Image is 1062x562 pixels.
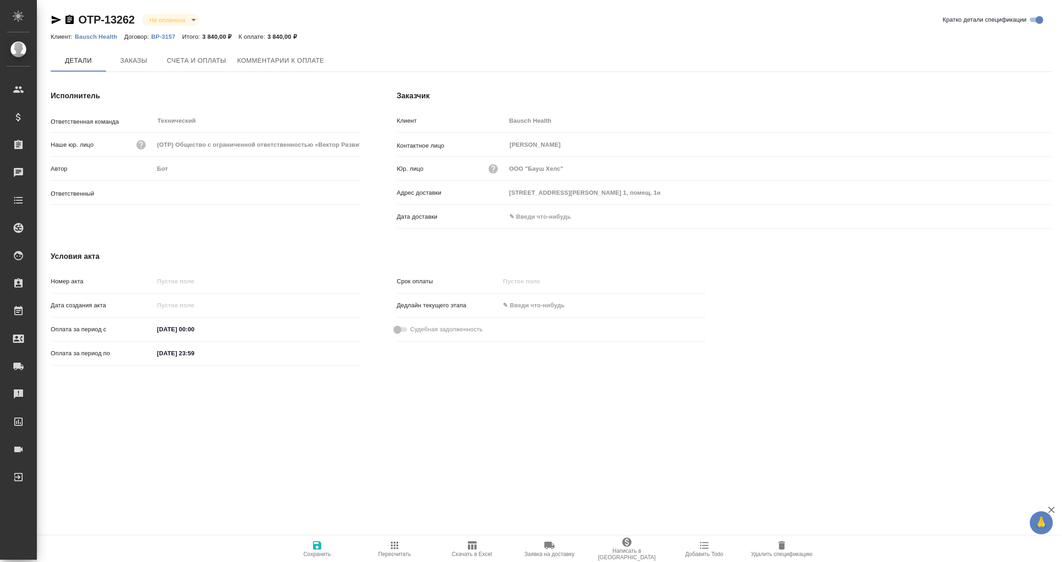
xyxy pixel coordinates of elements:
button: Скопировать ссылку для ЯМессенджера [51,14,62,25]
a: Bausch Health [75,32,124,40]
p: Дедлайн текущего этапа [397,301,500,310]
input: ✎ Введи что-нибудь [500,299,580,312]
input: Пустое поле [154,138,360,151]
p: Договор: [124,33,151,40]
span: Счета и оплаты [167,55,226,66]
p: Адрес доставки [397,188,506,197]
span: Комментарии к оплате [237,55,324,66]
span: Судебная задолженность [410,325,483,334]
a: OTP-13262 [78,13,135,26]
input: Пустое поле [506,162,1052,175]
span: Детали [56,55,100,66]
input: Пустое поле [154,299,235,312]
p: Итого: [182,33,202,40]
button: Open [355,192,357,194]
input: ✎ Введи что-нибудь [154,323,235,336]
input: Пустое поле [154,162,360,175]
span: Заказы [112,55,156,66]
p: К оплате: [238,33,267,40]
p: Дата создания акта [51,301,154,310]
p: Bausch Health [75,33,124,40]
h4: Исполнитель [51,90,360,102]
p: Ответственная команда [51,117,154,126]
button: Не оплачена [147,16,188,24]
p: Срок оплаты [397,277,500,286]
p: Дата доставки [397,212,506,221]
span: 🙏 [1033,513,1049,532]
button: Скопировать ссылку [64,14,75,25]
input: Пустое поле [506,114,1052,127]
input: ✎ Введи что-нибудь [154,347,235,360]
div: Не оплачена [142,14,199,26]
p: Оплата за период по [51,349,154,358]
p: Номер акта [51,277,154,286]
p: 3 840,00 ₽ [267,33,304,40]
p: 3 840,00 ₽ [202,33,239,40]
p: Клиент: [51,33,75,40]
p: Автор [51,164,154,173]
p: Оплата за период с [51,325,154,334]
span: Кратко детали спецификации [943,15,1027,24]
input: Пустое поле [506,186,1052,199]
p: Контактное лицо [397,141,506,150]
p: Клиент [397,116,506,126]
input: Пустое поле [500,275,580,288]
input: Пустое поле [154,275,360,288]
p: Наше юр. лицо [51,140,94,149]
p: Юр. лицо [397,164,424,173]
p: ВР-3157 [151,33,182,40]
h4: Заказчик [397,90,1052,102]
button: 🙏 [1030,511,1053,534]
input: ✎ Введи что-нибудь [506,210,587,223]
p: Ответственный [51,189,154,198]
h4: Условия акта [51,251,706,262]
a: ВР-3157 [151,32,182,40]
